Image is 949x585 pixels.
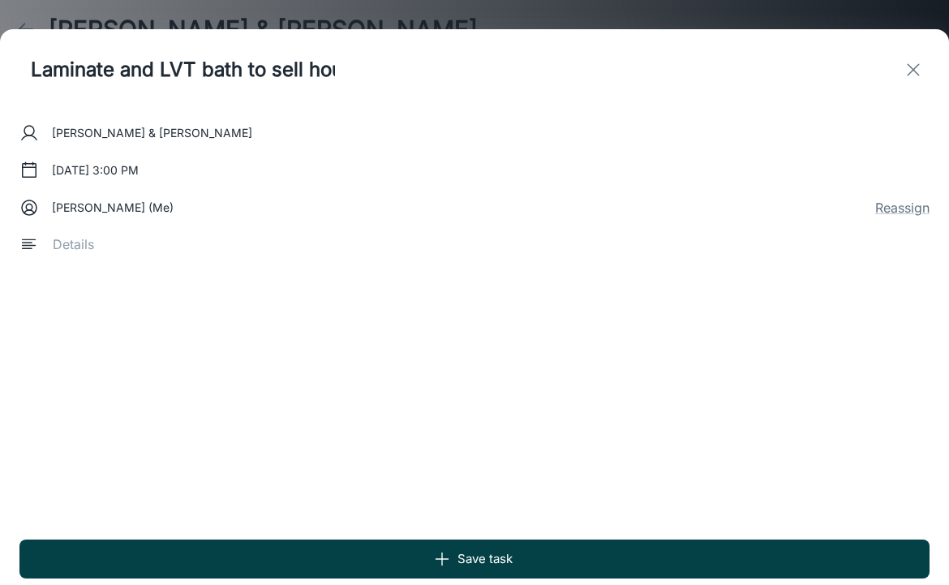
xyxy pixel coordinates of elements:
[52,199,174,217] p: [PERSON_NAME] (Me)
[897,54,930,86] button: exit
[45,156,145,185] button: [DATE] 3:00 PM
[52,124,252,142] p: [PERSON_NAME] & [PERSON_NAME]
[875,198,930,217] button: Reassign
[19,540,930,579] button: Save task
[19,42,346,97] input: Title*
